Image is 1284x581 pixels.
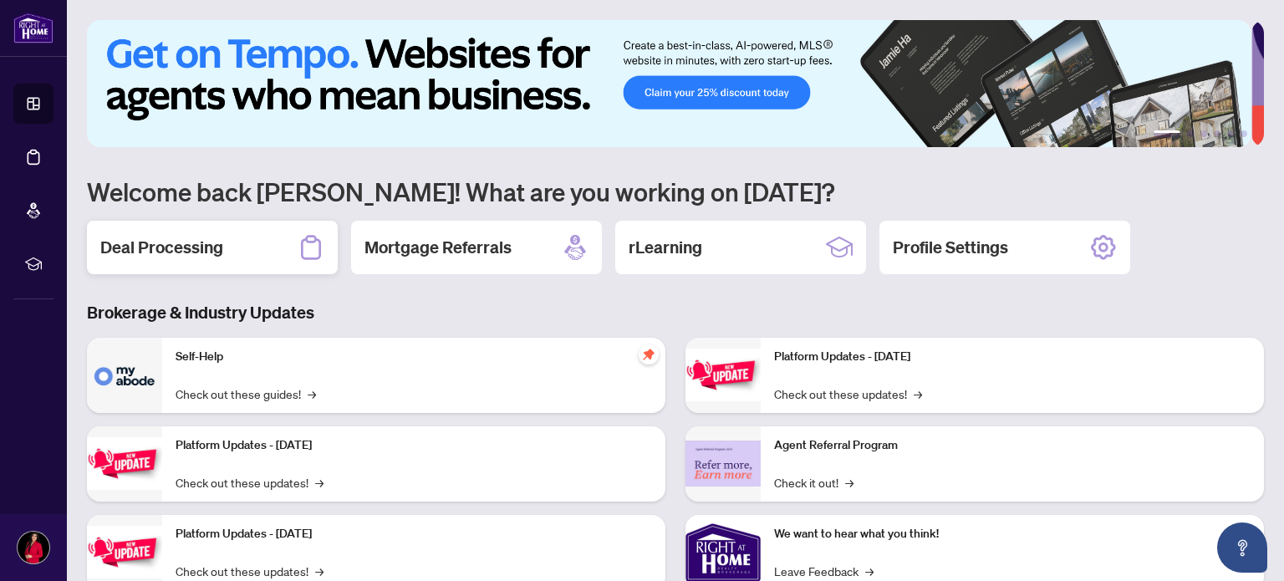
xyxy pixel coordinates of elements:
[176,385,316,403] a: Check out these guides!→
[774,473,853,492] a: Check it out!→
[315,473,324,492] span: →
[87,301,1264,324] h3: Brokerage & Industry Updates
[87,437,162,490] img: Platform Updates - September 16, 2025
[774,385,922,403] a: Check out these updates!→
[87,20,1251,147] img: Slide 0
[639,344,659,364] span: pushpin
[1200,130,1207,137] button: 3
[87,176,1264,207] h1: Welcome back [PERSON_NAME]! What are you working on [DATE]?
[176,473,324,492] a: Check out these updates!→
[176,525,652,543] p: Platform Updates - [DATE]
[774,525,1251,543] p: We want to hear what you think!
[13,13,53,43] img: logo
[1241,130,1247,137] button: 6
[1214,130,1220,137] button: 4
[308,385,316,403] span: →
[87,338,162,413] img: Self-Help
[914,385,922,403] span: →
[865,562,874,580] span: →
[364,236,512,259] h2: Mortgage Referrals
[893,236,1008,259] h2: Profile Settings
[685,349,761,401] img: Platform Updates - June 23, 2025
[176,348,652,366] p: Self-Help
[18,532,49,563] img: Profile Icon
[87,526,162,578] img: Platform Updates - July 21, 2025
[315,562,324,580] span: →
[176,436,652,455] p: Platform Updates - [DATE]
[1217,522,1267,573] button: Open asap
[176,562,324,580] a: Check out these updates!→
[685,441,761,487] img: Agent Referral Program
[1227,130,1234,137] button: 5
[629,236,702,259] h2: rLearning
[1154,130,1180,137] button: 1
[774,348,1251,366] p: Platform Updates - [DATE]
[774,562,874,580] a: Leave Feedback→
[774,436,1251,455] p: Agent Referral Program
[100,236,223,259] h2: Deal Processing
[1187,130,1194,137] button: 2
[845,473,853,492] span: →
